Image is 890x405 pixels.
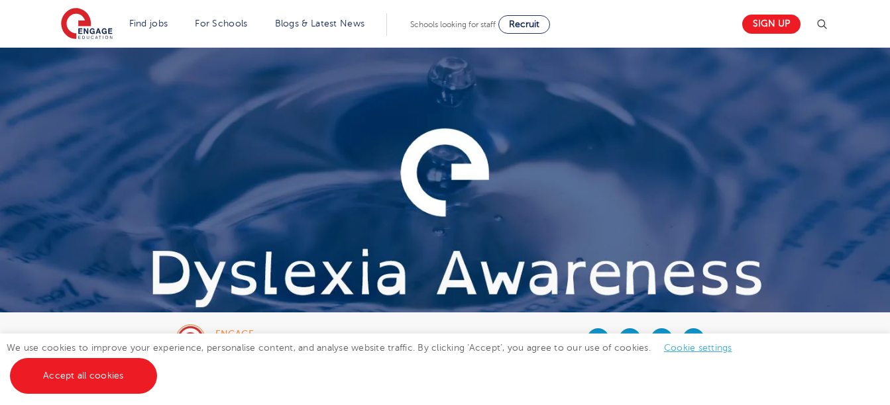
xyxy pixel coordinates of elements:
[664,343,732,353] a: Cookie settings
[7,343,746,381] span: We use cookies to improve your experience, personalise content, and analyse website traffic. By c...
[215,330,291,339] div: engage
[410,20,496,29] span: Schools looking for staff
[509,19,539,29] span: Recruit
[195,19,247,28] a: For Schools
[498,15,550,34] a: Recruit
[129,19,168,28] a: Find jobs
[742,15,801,34] a: Sign up
[275,19,365,28] a: Blogs & Latest News
[10,358,157,394] a: Accept all cookies
[61,8,113,41] img: Engage Education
